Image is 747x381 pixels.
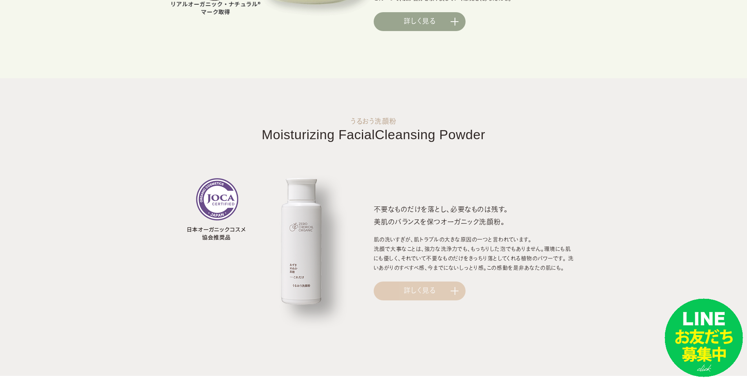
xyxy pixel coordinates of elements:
img: small_line.png [665,298,743,377]
span: Moisturizing Facial Cleansing Powder [262,127,485,142]
h3: 不要なものだけを落とし、必要なものは残す。 美肌のバランスを保つオーガニック洗顔粉。 [374,203,576,228]
a: 詳しく見る [374,12,466,31]
img: うるおう洗顔粉 [172,175,374,329]
p: 肌の洗いすぎが、肌トラブルの大きな原因の一つと言われています。 洗顔で大事なことは、強力な洗浄力でも、もっちりした泡でもありません。環境にも肌にも優しく、それでいて不要なものだけをきっちり落とし... [374,235,576,273]
small: うるおう洗顔粉 [16,118,731,125]
a: 詳しく見る [374,282,466,300]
